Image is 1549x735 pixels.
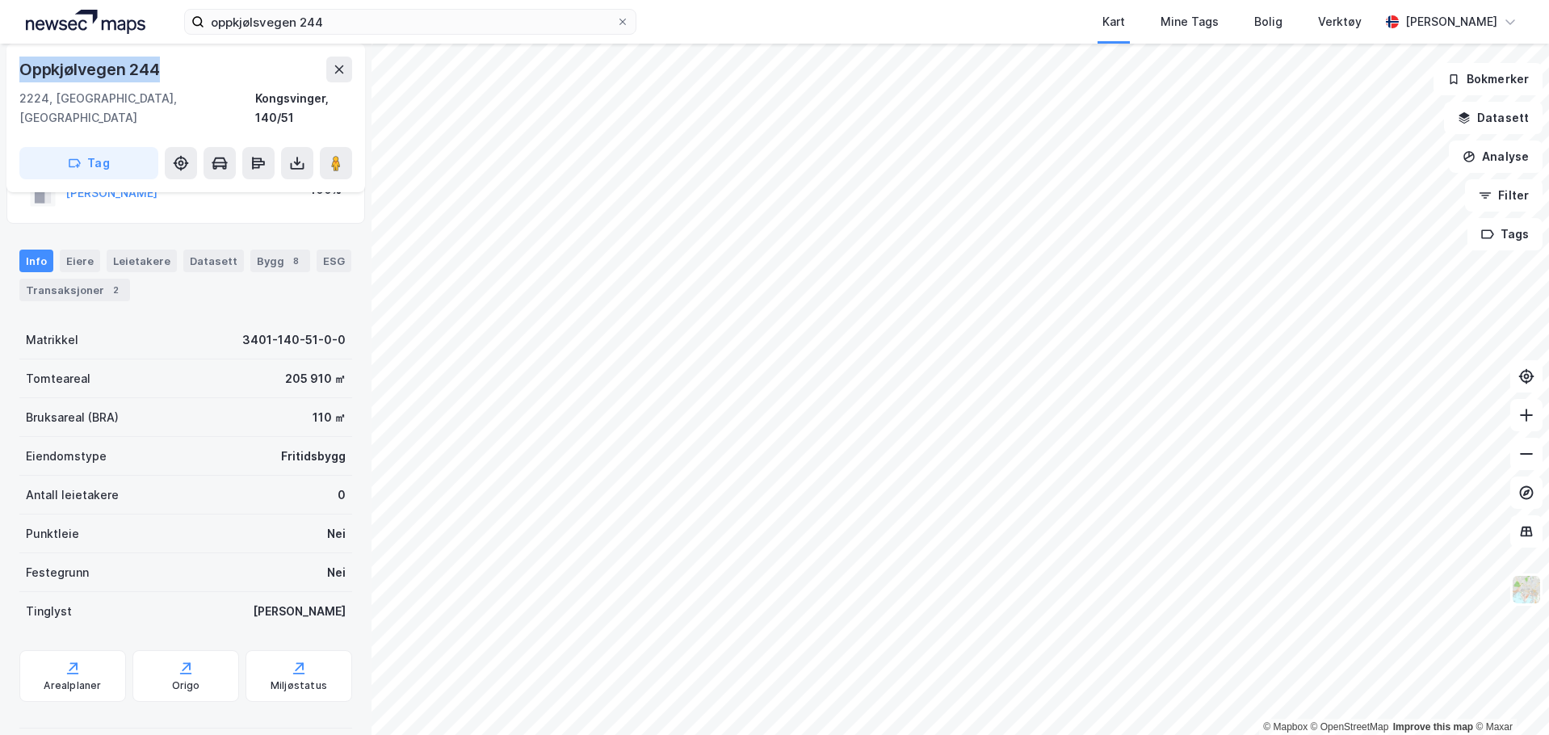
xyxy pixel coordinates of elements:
input: Søk på adresse, matrikkel, gårdeiere, leietakere eller personer [204,10,616,34]
a: OpenStreetMap [1311,721,1389,733]
div: Eiendomstype [26,447,107,466]
button: Bokmerker [1434,63,1543,95]
div: Bruksareal (BRA) [26,408,119,427]
div: Verktøy [1318,12,1362,31]
div: Origo [172,679,200,692]
div: Transaksjoner [19,279,130,301]
div: Kongsvinger, 140/51 [255,89,352,128]
div: 0 [338,485,346,505]
div: [PERSON_NAME] [253,602,346,621]
div: Oppkjølvegen 244 [19,57,163,82]
div: 2 [107,282,124,298]
div: 8 [288,253,304,269]
div: 3401-140-51-0-0 [242,330,346,350]
div: Fritidsbygg [281,447,346,466]
button: Filter [1465,179,1543,212]
div: Kontrollprogram for chat [1468,657,1549,735]
div: Nei [327,563,346,582]
div: Festegrunn [26,563,89,582]
div: 110 ㎡ [313,408,346,427]
div: Tomteareal [26,369,90,388]
div: Antall leietakere [26,485,119,505]
div: Info [19,250,53,272]
div: Bolig [1254,12,1282,31]
button: Analyse [1449,141,1543,173]
div: 2224, [GEOGRAPHIC_DATA], [GEOGRAPHIC_DATA] [19,89,255,128]
img: Z [1511,574,1542,605]
div: Eiere [60,250,100,272]
div: Datasett [183,250,244,272]
div: Mine Tags [1161,12,1219,31]
iframe: Chat Widget [1468,657,1549,735]
button: Datasett [1444,102,1543,134]
a: Improve this map [1393,721,1473,733]
div: Punktleie [26,524,79,544]
button: Tag [19,147,158,179]
div: Matrikkel [26,330,78,350]
div: [PERSON_NAME] [1405,12,1497,31]
div: Leietakere [107,250,177,272]
div: Miljøstatus [271,679,327,692]
div: Tinglyst [26,602,72,621]
a: Mapbox [1263,721,1308,733]
div: Arealplaner [44,679,101,692]
div: 205 910 ㎡ [285,369,346,388]
div: Nei [327,524,346,544]
img: logo.a4113a55bc3d86da70a041830d287a7e.svg [26,10,145,34]
div: Bygg [250,250,310,272]
button: Tags [1467,218,1543,250]
div: ESG [317,250,351,272]
div: Kart [1102,12,1125,31]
